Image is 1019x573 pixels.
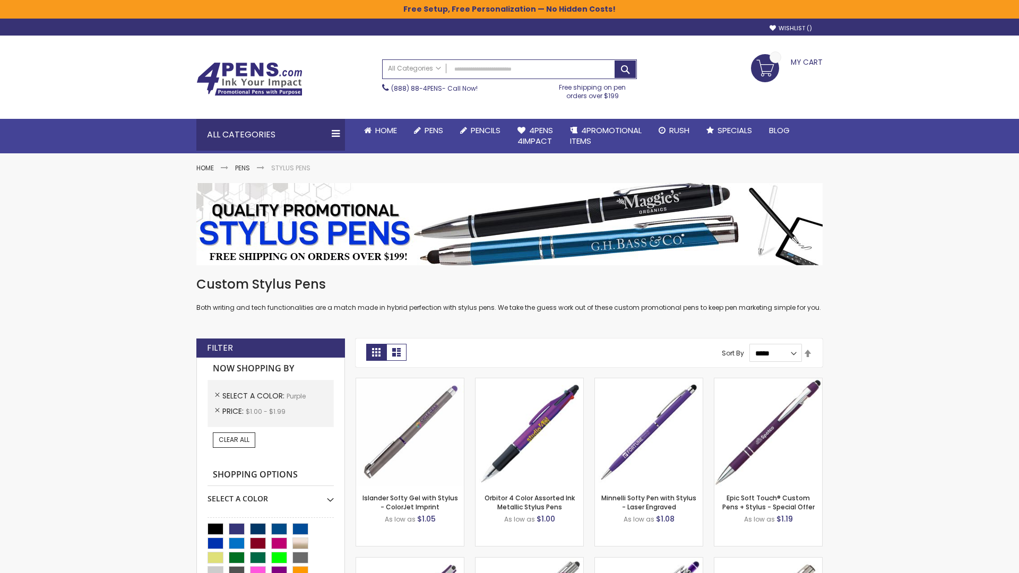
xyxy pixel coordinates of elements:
[595,378,703,486] img: Minnelli Softy Pen with Stylus - Laser Engraved-Purple
[548,79,637,100] div: Free shipping on pen orders over $199
[271,163,310,172] strong: Stylus Pens
[504,515,535,524] span: As low as
[196,276,823,312] div: Both writing and tech functionalities are a match made in hybrid perfection with stylus pens. We ...
[537,514,555,524] span: $1.00
[235,163,250,172] a: Pens
[650,119,698,142] a: Rush
[722,349,744,358] label: Sort By
[196,163,214,172] a: Home
[656,514,675,524] span: $1.08
[417,514,436,524] span: $1.05
[570,125,642,146] span: 4PROMOTIONAL ITEMS
[714,378,822,486] img: 4P-MS8B-Purple
[718,125,752,136] span: Specials
[509,119,562,153] a: 4Pens4impact
[208,358,334,380] strong: Now Shopping by
[246,407,286,416] span: $1.00 - $1.99
[476,378,583,486] img: Orbitor 4 Color Assorted Ink Metallic Stylus Pens-Purple
[595,378,703,387] a: Minnelli Softy Pen with Stylus - Laser Engraved-Purple
[383,60,446,77] a: All Categories
[196,62,303,96] img: 4Pens Custom Pens and Promotional Products
[391,84,478,93] span: - Call Now!
[476,378,583,387] a: Orbitor 4 Color Assorted Ink Metallic Stylus Pens-Purple
[388,64,441,73] span: All Categories
[476,557,583,566] a: Tres-Chic with Stylus Metal Pen - Standard Laser-Purple
[722,493,815,511] a: Epic Soft Touch® Custom Pens + Stylus - Special Offer
[196,119,345,151] div: All Categories
[517,125,553,146] span: 4Pens 4impact
[425,125,443,136] span: Pens
[222,390,287,401] span: Select A Color
[485,493,575,511] a: Orbitor 4 Color Assorted Ink Metallic Stylus Pens
[219,435,249,444] span: Clear All
[222,406,246,416] span: Price
[714,557,822,566] a: Tres-Chic Touch Pen - Standard Laser-Purple
[405,119,452,142] a: Pens
[698,119,761,142] a: Specials
[196,276,823,293] h1: Custom Stylus Pens
[761,119,798,142] a: Blog
[669,125,689,136] span: Rush
[208,486,334,504] div: Select A Color
[356,119,405,142] a: Home
[562,119,650,153] a: 4PROMOTIONALITEMS
[385,515,416,524] span: As low as
[391,84,442,93] a: (888) 88-4PENS
[287,392,306,401] span: Purple
[744,515,775,524] span: As low as
[601,493,696,511] a: Minnelli Softy Pen with Stylus - Laser Engraved
[356,378,464,387] a: Islander Softy Gel with Stylus - ColorJet Imprint-Purple
[624,515,654,524] span: As low as
[769,125,790,136] span: Blog
[770,24,812,32] a: Wishlist
[366,344,386,361] strong: Grid
[776,514,793,524] span: $1.19
[471,125,500,136] span: Pencils
[213,432,255,447] a: Clear All
[356,378,464,486] img: Islander Softy Gel with Stylus - ColorJet Imprint-Purple
[207,342,233,354] strong: Filter
[196,183,823,265] img: Stylus Pens
[452,119,509,142] a: Pencils
[356,557,464,566] a: Avendale Velvet Touch Stylus Gel Pen-Purple
[714,378,822,387] a: 4P-MS8B-Purple
[595,557,703,566] a: Phoenix Softy with Stylus Pen - Laser-Purple
[375,125,397,136] span: Home
[208,464,334,487] strong: Shopping Options
[362,493,458,511] a: Islander Softy Gel with Stylus - ColorJet Imprint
